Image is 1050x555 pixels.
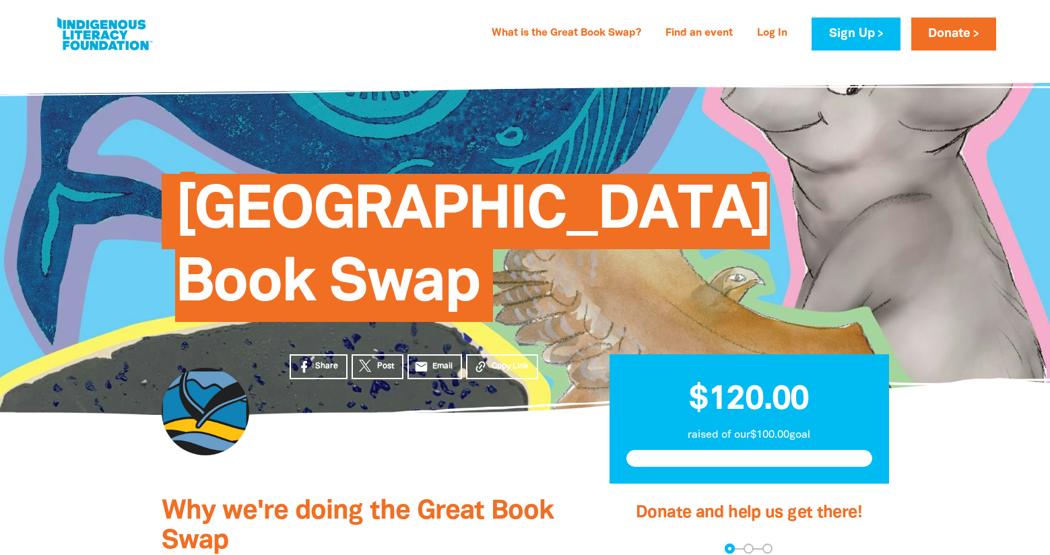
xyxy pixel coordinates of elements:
span: Donate and help us get there! [636,505,862,521]
button: Navigate to step 2 of 3 to enter your details [744,544,754,554]
span: Post [377,360,394,372]
a: Donate [911,18,996,51]
span: Email [432,360,453,372]
button: Navigate to step 1 of 3 to enter your donation amount [725,544,735,554]
button: Copy Link [466,354,538,379]
a: Share [290,354,348,379]
i: email [414,360,428,374]
span: $120.00 [689,385,809,416]
span: [GEOGRAPHIC_DATA] Book Swap [175,184,770,322]
p: raised of our $100.00 goal [626,427,872,443]
a: emailEmail [407,354,463,379]
span: Why we're doing the Great Book Swap [162,499,554,554]
a: What is the Great Book Swap? [484,23,649,44]
a: Post [352,354,403,379]
span: Copy Link [492,360,529,372]
a: Sign Up [812,18,900,51]
a: Find an event [657,23,741,44]
button: Navigate to step 3 of 3 to enter your payment details [762,544,773,554]
span: Share [315,360,338,372]
a: Log In [749,23,795,44]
